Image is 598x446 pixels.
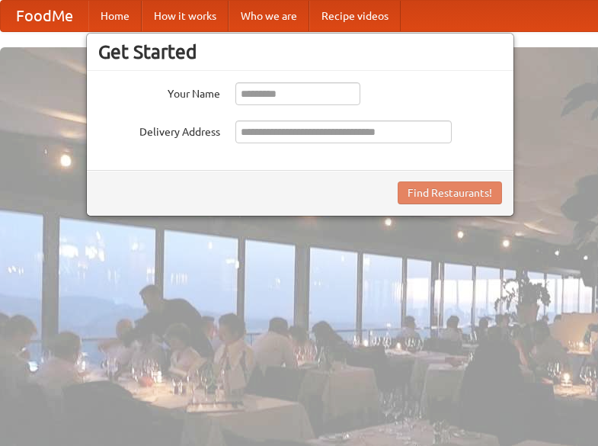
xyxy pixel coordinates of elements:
[98,120,220,140] label: Delivery Address
[1,1,88,31] a: FoodMe
[229,1,309,31] a: Who we are
[88,1,142,31] a: Home
[98,40,502,63] h3: Get Started
[398,181,502,204] button: Find Restaurants!
[309,1,401,31] a: Recipe videos
[142,1,229,31] a: How it works
[98,82,220,101] label: Your Name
